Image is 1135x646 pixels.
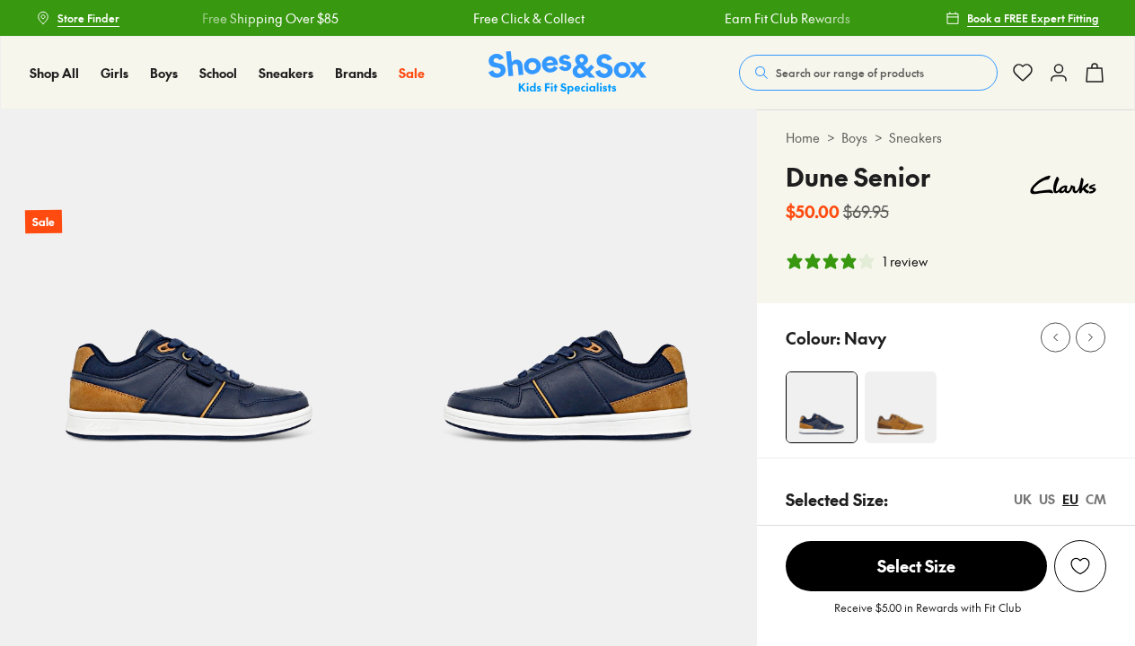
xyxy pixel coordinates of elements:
[720,9,846,28] a: Earn Fit Club Rewards
[776,65,924,81] span: Search our range of products
[399,64,425,82] span: Sale
[786,541,1047,591] span: Select Size
[1020,158,1106,212] img: Vendor logo
[1039,490,1055,509] div: US
[1062,490,1078,509] div: EU
[30,64,79,83] a: Shop All
[101,64,128,83] a: Girls
[1086,490,1106,509] div: CM
[199,64,237,83] a: School
[786,540,1047,592] button: Select Size
[488,51,647,95] a: Shoes & Sox
[198,9,334,28] a: Free Shipping Over $85
[150,64,178,83] a: Boys
[259,64,313,83] a: Sneakers
[101,64,128,82] span: Girls
[469,9,580,28] a: Free Click & Collect
[786,128,1106,147] div: > >
[786,199,840,223] b: $50.00
[25,210,62,234] p: Sale
[967,10,1099,26] span: Book a FREE Expert Fitting
[488,51,647,95] img: SNS_Logo_Responsive.svg
[259,64,313,82] span: Sneakers
[834,599,1021,632] p: Receive $5.00 in Rewards with Fit Club
[36,2,119,34] a: Store Finder
[399,64,425,83] a: Sale
[786,326,840,350] p: Colour:
[30,64,79,82] span: Shop All
[378,109,756,487] img: Dune Senior Navy
[335,64,377,82] span: Brands
[946,2,1099,34] a: Book a FREE Expert Fitting
[1014,490,1032,509] div: UK
[786,128,820,147] a: Home
[335,64,377,83] a: Brands
[199,64,237,82] span: School
[786,252,928,271] button: 4 stars, 1 ratings
[786,158,930,196] h4: Dune Senior
[786,487,888,511] p: Selected Size:
[150,64,178,82] span: Boys
[1054,540,1106,592] button: Add to Wishlist
[57,10,119,26] span: Store Finder
[787,372,857,442] img: Dune Senior Navy
[739,55,998,91] button: Search our range of products
[844,326,886,350] p: Navy
[889,128,942,147] a: Sneakers
[841,128,867,147] a: Boys
[883,252,928,271] div: 1 review
[843,199,889,223] s: $69.95
[865,371,937,443] img: Dune Senior Tan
